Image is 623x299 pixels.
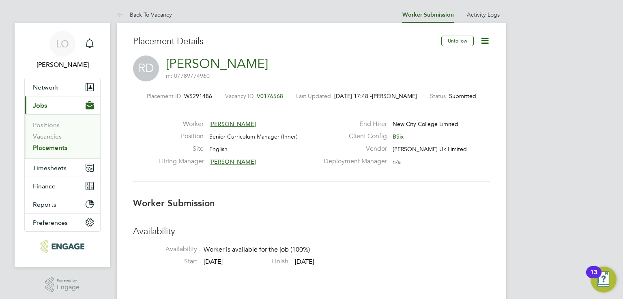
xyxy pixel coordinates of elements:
[24,60,101,70] span: Luke O'Neill
[204,258,223,266] span: [DATE]
[204,246,310,254] span: Worker is available for the job (100%)
[33,83,58,91] span: Network
[209,158,256,165] span: [PERSON_NAME]
[430,92,446,100] label: Status
[33,144,67,152] a: Placements
[319,145,387,153] label: Vendor
[334,92,372,100] span: [DATE] 17:48 -
[295,258,314,266] span: [DATE]
[25,177,100,195] button: Finance
[159,132,204,141] label: Position
[25,214,100,231] button: Preferences
[147,92,181,100] label: Placement ID
[33,164,67,172] span: Timesheets
[133,257,197,266] label: Start
[133,198,215,209] b: Worker Submission
[166,72,210,79] span: m: 07789774960
[33,182,56,190] span: Finance
[33,201,56,208] span: Reports
[57,284,79,291] span: Engage
[441,36,474,46] button: Unfollow
[25,159,100,177] button: Timesheets
[25,96,100,114] button: Jobs
[33,132,62,140] a: Vacancies
[117,11,172,18] a: Back To Vacancy
[33,121,60,129] a: Positions
[133,245,197,254] label: Availability
[15,23,110,267] nav: Main navigation
[590,272,597,283] div: 13
[296,92,331,100] label: Last Updated
[225,92,253,100] label: Vacancy ID
[159,145,204,153] label: Site
[393,145,467,153] span: [PERSON_NAME] Uk Limited
[33,219,68,226] span: Preferences
[159,157,204,166] label: Hiring Manager
[184,92,212,100] span: WS291486
[257,92,283,100] span: V0176568
[25,78,100,96] button: Network
[402,11,454,18] a: Worker Submission
[209,133,298,140] span: Senior Curriculum Manager (Inner)
[319,132,387,141] label: Client Config
[24,240,101,253] a: Go to home page
[45,277,80,293] a: Powered byEngage
[591,267,617,293] button: Open Resource Center, 13 new notifications
[166,56,268,72] a: [PERSON_NAME]
[372,92,417,100] span: [PERSON_NAME]
[33,102,47,109] span: Jobs
[133,226,490,237] h3: Availability
[159,120,204,128] label: Worker
[467,11,500,18] a: Activity Logs
[133,56,159,81] span: RD
[41,240,84,253] img: morganhunt-logo-retina.png
[319,157,387,166] label: Deployment Manager
[393,158,401,165] span: n/a
[25,114,100,158] div: Jobs
[25,195,100,213] button: Reports
[393,120,458,128] span: New City College Limited
[209,145,228,153] span: English
[393,133,404,140] span: BSix
[133,36,435,47] h3: Placement Details
[224,257,288,266] label: Finish
[56,38,69,49] span: LO
[24,31,101,70] a: LO[PERSON_NAME]
[319,120,387,128] label: End Hirer
[57,277,79,284] span: Powered by
[209,120,256,128] span: [PERSON_NAME]
[449,92,476,100] span: Submitted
